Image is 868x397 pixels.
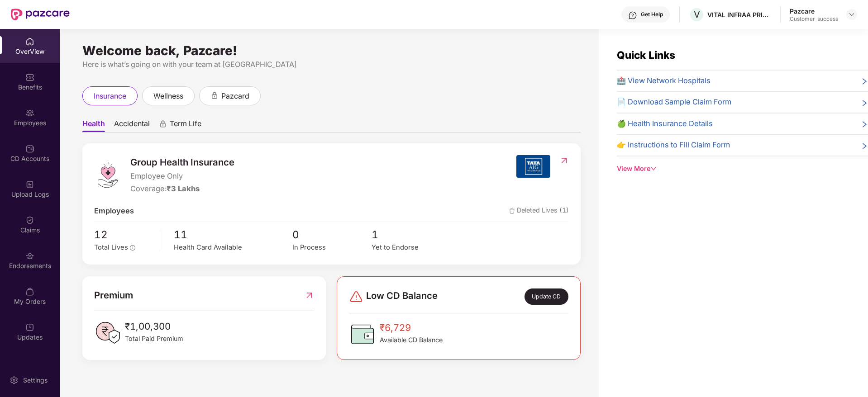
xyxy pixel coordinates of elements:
img: svg+xml;base64,PHN2ZyBpZD0iQ0RfQWNjb3VudHMiIGRhdGEtbmFtZT0iQ0QgQWNjb3VudHMiIHhtbG5zPSJodHRwOi8vd3... [25,144,34,153]
div: Health Card Available [174,242,292,253]
span: 11 [174,227,292,243]
img: deleteIcon [509,208,515,214]
img: RedirectIcon [305,288,314,302]
div: VITAL INFRAA PRIVATE LIMITED [707,10,771,19]
img: insurerIcon [516,155,550,178]
div: Coverage: [130,183,234,195]
span: 👉 Instructions to Fill Claim Form [617,139,730,151]
span: Premium [94,288,133,302]
div: Update CD [525,288,568,305]
span: right [861,120,868,130]
img: New Pazcare Logo [11,9,70,20]
span: wellness [153,90,183,102]
div: Welcome back, Pazcare! [82,47,581,54]
img: svg+xml;base64,PHN2ZyBpZD0iQmVuZWZpdHMiIHhtbG5zPSJodHRwOi8vd3d3LnczLm9yZy8yMDAwL3N2ZyIgd2lkdGg9Ij... [25,73,34,82]
span: Deleted Lives (1) [509,205,569,217]
img: svg+xml;base64,PHN2ZyBpZD0iQ2xhaW0iIHhtbG5zPSJodHRwOi8vd3d3LnczLm9yZy8yMDAwL3N2ZyIgd2lkdGg9IjIwIi... [25,216,34,225]
div: animation [159,120,167,128]
span: Available CD Balance [380,335,443,345]
span: Total Paid Premium [125,334,183,344]
span: 12 [94,227,153,243]
span: pazcard [221,90,249,102]
span: Quick Links [617,49,675,61]
img: svg+xml;base64,PHN2ZyBpZD0iVXBkYXRlZCIgeG1sbnM9Imh0dHA6Ly93d3cudzMub3JnLzIwMDAvc3ZnIiB3aWR0aD0iMj... [25,323,34,332]
div: Customer_success [790,15,838,23]
span: ₹1,00,300 [125,319,183,334]
img: svg+xml;base64,PHN2ZyBpZD0iSG9tZSIgeG1sbnM9Imh0dHA6Ly93d3cudzMub3JnLzIwMDAvc3ZnIiB3aWR0aD0iMjAiIG... [25,37,34,46]
div: In Process [292,242,372,253]
span: Low CD Balance [366,288,438,305]
img: PaidPremiumIcon [94,319,121,346]
span: ₹6,729 [380,321,443,335]
span: Employees [94,205,134,217]
img: svg+xml;base64,PHN2ZyBpZD0iVXBsb2FkX0xvZ3MiIGRhdGEtbmFtZT0iVXBsb2FkIExvZ3MiIHhtbG5zPSJodHRwOi8vd3... [25,180,34,189]
div: Here is what’s going on with your team at [GEOGRAPHIC_DATA] [82,59,581,70]
span: right [861,141,868,151]
div: View More [617,164,868,174]
div: Pazcare [790,7,838,15]
div: animation [210,91,219,99]
img: svg+xml;base64,PHN2ZyBpZD0iSGVscC0zMngzMiIgeG1sbnM9Imh0dHA6Ly93d3cudzMub3JnLzIwMDAvc3ZnIiB3aWR0aD... [628,11,637,20]
span: 🍏 Health Insurance Details [617,118,713,130]
img: svg+xml;base64,PHN2ZyBpZD0iRHJvcGRvd24tMzJ4MzIiIHhtbG5zPSJodHRwOi8vd3d3LnczLm9yZy8yMDAwL3N2ZyIgd2... [848,11,855,18]
img: svg+xml;base64,PHN2ZyBpZD0iRW5kb3JzZW1lbnRzIiB4bWxucz0iaHR0cDovL3d3dy53My5vcmcvMjAwMC9zdmciIHdpZH... [25,251,34,260]
div: Settings [20,376,50,385]
span: Term Life [170,119,201,132]
span: Group Health Insurance [130,155,234,170]
span: down [650,165,657,172]
img: RedirectIcon [559,156,569,165]
span: insurance [94,90,126,102]
span: Accidental [114,119,150,132]
span: Total Lives [94,243,128,251]
div: Yet to Endorse [372,242,451,253]
span: 📄 Download Sample Claim Form [617,96,731,108]
span: V [694,9,700,20]
span: 🏥 View Network Hospitals [617,75,711,87]
span: ₹3 Lakhs [167,184,200,193]
span: Employee Only [130,170,234,182]
span: 0 [292,227,372,243]
img: svg+xml;base64,PHN2ZyBpZD0iRW1wbG95ZWVzIiB4bWxucz0iaHR0cDovL3d3dy53My5vcmcvMjAwMC9zdmciIHdpZHRoPS... [25,109,34,118]
span: Health [82,119,105,132]
img: CDBalanceIcon [349,321,376,348]
span: 1 [372,227,451,243]
img: logo [94,161,121,189]
span: right [861,77,868,87]
img: svg+xml;base64,PHN2ZyBpZD0iU2V0dGluZy0yMHgyMCIgeG1sbnM9Imh0dHA6Ly93d3cudzMub3JnLzIwMDAvc3ZnIiB3aW... [10,376,19,385]
span: info-circle [130,245,135,250]
span: right [861,98,868,108]
img: svg+xml;base64,PHN2ZyBpZD0iTXlfT3JkZXJzIiBkYXRhLW5hbWU9Ik15IE9yZGVycyIgeG1sbnM9Imh0dHA6Ly93d3cudz... [25,287,34,296]
img: svg+xml;base64,PHN2ZyBpZD0iRGFuZ2VyLTMyeDMyIiB4bWxucz0iaHR0cDovL3d3dy53My5vcmcvMjAwMC9zdmciIHdpZH... [349,289,363,304]
div: Get Help [641,11,663,18]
